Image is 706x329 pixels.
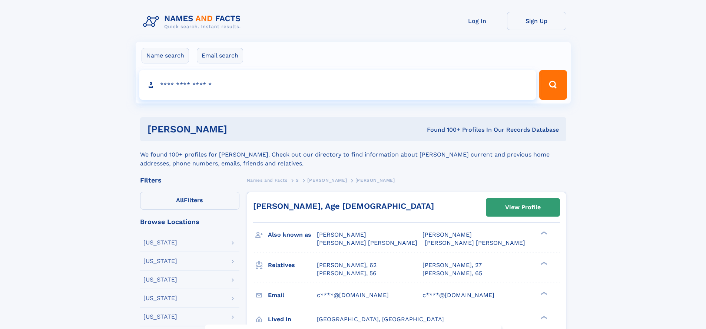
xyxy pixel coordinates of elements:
div: Browse Locations [140,218,239,225]
a: [PERSON_NAME], 65 [422,269,482,277]
a: S [296,175,299,185]
span: [PERSON_NAME] [422,231,472,238]
label: Filters [140,192,239,210]
div: ❯ [539,315,548,320]
h3: Lived in [268,313,317,326]
input: search input [139,70,536,100]
div: ❯ [539,291,548,296]
div: [US_STATE] [143,314,177,320]
span: [PERSON_NAME] [307,178,347,183]
a: [PERSON_NAME], 62 [317,261,377,269]
h3: Email [268,289,317,302]
div: ❯ [539,261,548,266]
h3: Also known as [268,228,317,241]
label: Name search [142,48,189,63]
button: Search Button [539,70,567,100]
h3: Relatives [268,259,317,272]
a: [PERSON_NAME], Age [DEMOGRAPHIC_DATA] [253,201,434,211]
span: [PERSON_NAME] [355,178,395,183]
a: Names and Facts [247,175,288,185]
label: Email search [197,48,243,63]
span: [PERSON_NAME] [PERSON_NAME] [425,239,525,246]
a: Sign Up [507,12,566,30]
span: All [176,197,184,204]
a: [PERSON_NAME], 56 [317,269,377,277]
div: Found 100+ Profiles In Our Records Database [327,126,559,134]
div: [US_STATE] [143,258,177,264]
div: Filters [140,177,239,184]
img: Logo Names and Facts [140,12,247,32]
h1: [PERSON_NAME] [148,125,327,134]
span: S [296,178,299,183]
div: [US_STATE] [143,240,177,246]
span: [PERSON_NAME] [PERSON_NAME] [317,239,417,246]
div: We found 100+ profiles for [PERSON_NAME]. Check out our directory to find information about [PERS... [140,141,566,168]
div: [US_STATE] [143,295,177,301]
a: View Profile [486,198,560,216]
div: [US_STATE] [143,277,177,283]
a: [PERSON_NAME], 27 [422,261,482,269]
div: ❯ [539,231,548,236]
div: View Profile [505,199,541,216]
span: [GEOGRAPHIC_DATA], [GEOGRAPHIC_DATA] [317,316,444,323]
span: [PERSON_NAME] [317,231,366,238]
a: Log In [448,12,507,30]
a: [PERSON_NAME] [307,175,347,185]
